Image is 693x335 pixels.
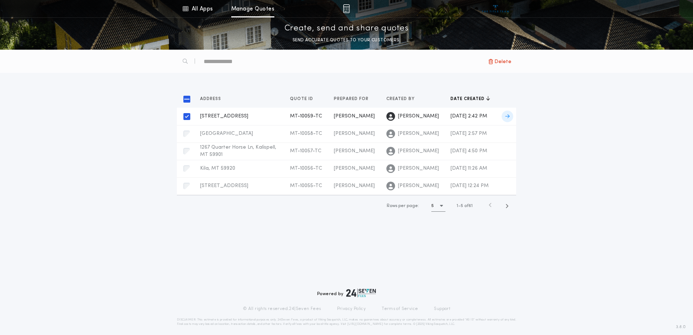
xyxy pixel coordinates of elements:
[290,148,321,154] span: MT-10057-TC
[494,57,511,66] span: Delete
[451,131,487,136] span: [DATE] 2:57 PM
[200,113,248,119] span: [STREET_ADDRESS]
[317,289,376,297] div: Powered by
[334,183,375,189] span: [PERSON_NAME]
[484,55,516,68] button: Delete
[337,306,366,312] a: Privacy Policy
[200,95,227,103] button: Address
[386,96,416,102] span: Created by
[457,204,458,208] span: 1
[285,23,409,34] p: Create, send and share quotes
[290,113,322,119] span: MT-10059-TC
[387,204,419,208] span: Rows per page:
[398,130,439,137] span: [PERSON_NAME]
[464,203,473,209] span: of 61
[243,306,321,312] p: © All rights reserved. 24|Seven Fees
[290,96,315,102] span: Quote ID
[451,183,489,189] span: [DATE] 12:24 PM
[431,200,445,212] button: 5
[398,165,439,172] span: [PERSON_NAME]
[398,182,439,190] span: [PERSON_NAME]
[386,95,420,103] button: Created by
[451,96,486,102] span: Date created
[334,148,375,154] span: [PERSON_NAME]
[334,113,375,119] span: [PERSON_NAME]
[290,183,322,189] span: MT-10055-TC
[177,318,516,326] p: DISCLAIMER: This estimate is provided for informational purposes only. 24|Seven Fees, a product o...
[398,148,439,155] span: [PERSON_NAME]
[451,95,490,103] button: Date created
[200,166,235,171] span: Kila, MT 59920
[334,166,375,171] span: [PERSON_NAME]
[461,204,463,208] span: 5
[382,306,418,312] a: Terms of Service
[347,323,383,326] a: [URL][DOMAIN_NAME]
[434,306,450,312] a: Support
[431,202,434,210] h1: 5
[290,95,319,103] button: Quote ID
[334,131,375,136] span: [PERSON_NAME]
[200,131,253,136] span: [GEOGRAPHIC_DATA]
[451,113,487,119] span: [DATE] 2:42 PM
[334,96,370,102] span: Prepared for
[451,166,487,171] span: [DATE] 11:26 AM
[292,37,401,44] p: SEND ACCURATE QUOTES TO YOUR CUSTOMERS.
[200,96,223,102] span: Address
[482,5,509,12] img: vs-icon
[200,145,276,157] span: 1267 Quarter Horse Ln, Kalispell, MT 59901
[290,166,322,171] span: MT-10056-TC
[346,289,376,297] img: logo
[451,148,487,154] span: [DATE] 4:50 PM
[290,131,322,136] span: MT-10058-TC
[398,113,439,120] span: [PERSON_NAME]
[343,4,350,13] img: img
[200,183,248,189] span: [STREET_ADDRESS]
[676,324,686,330] span: 3.8.0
